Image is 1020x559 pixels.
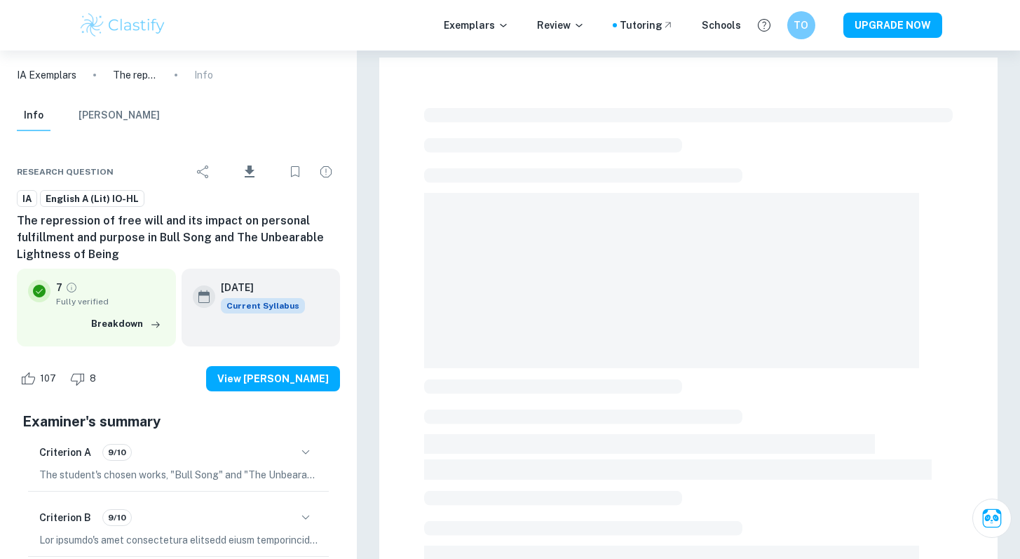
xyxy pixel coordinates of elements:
[103,446,131,459] span: 9/10
[702,18,741,33] a: Schools
[17,190,37,208] a: IA
[189,158,217,186] div: Share
[620,18,674,33] a: Tutoring
[793,18,809,33] h6: TO
[67,368,104,390] div: Dislike
[221,298,305,314] div: This exemplar is based on the current syllabus. Feel free to refer to it for inspiration/ideas wh...
[17,368,64,390] div: Like
[79,100,160,131] button: [PERSON_NAME]
[39,467,318,483] p: The student's chosen works, "Bull Song" and "The Unbearable Lightness of Being," effectively incl...
[113,67,158,83] p: The repression of free will and its impact on personal fulfillment and purpose in Bull Song and T...
[444,18,509,33] p: Exemplars
[281,158,309,186] div: Bookmark
[220,154,278,190] div: Download
[221,280,294,295] h6: [DATE]
[221,298,305,314] span: Current Syllabus
[39,532,318,548] p: Lor ipsumdo's amet consectetura elitsedd eiusm temporincidi ut lab etdolore mag aliq, enimadmi ve...
[56,295,165,308] span: Fully verified
[65,281,78,294] a: Grade fully verified
[22,411,334,432] h5: Examiner's summary
[312,158,340,186] div: Report issue
[194,67,213,83] p: Info
[40,190,144,208] a: English A (Lit) IO-HL
[17,166,114,178] span: Research question
[17,67,76,83] a: IA Exemplars
[88,314,165,335] button: Breakdown
[103,511,131,524] span: 9/10
[39,510,91,525] h6: Criterion B
[79,11,168,39] img: Clastify logo
[752,13,776,37] button: Help and Feedback
[17,100,50,131] button: Info
[972,499,1012,538] button: Ask Clai
[787,11,815,39] button: TO
[56,280,62,295] p: 7
[17,213,340,263] h6: The repression of free will and its impact on personal fulfillment and purpose in Bull Song and T...
[32,372,64,386] span: 107
[82,372,104,386] span: 8
[18,192,36,206] span: IA
[537,18,585,33] p: Review
[41,192,144,206] span: English A (Lit) IO-HL
[39,445,91,460] h6: Criterion A
[206,366,340,391] button: View [PERSON_NAME]
[843,13,942,38] button: UPGRADE NOW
